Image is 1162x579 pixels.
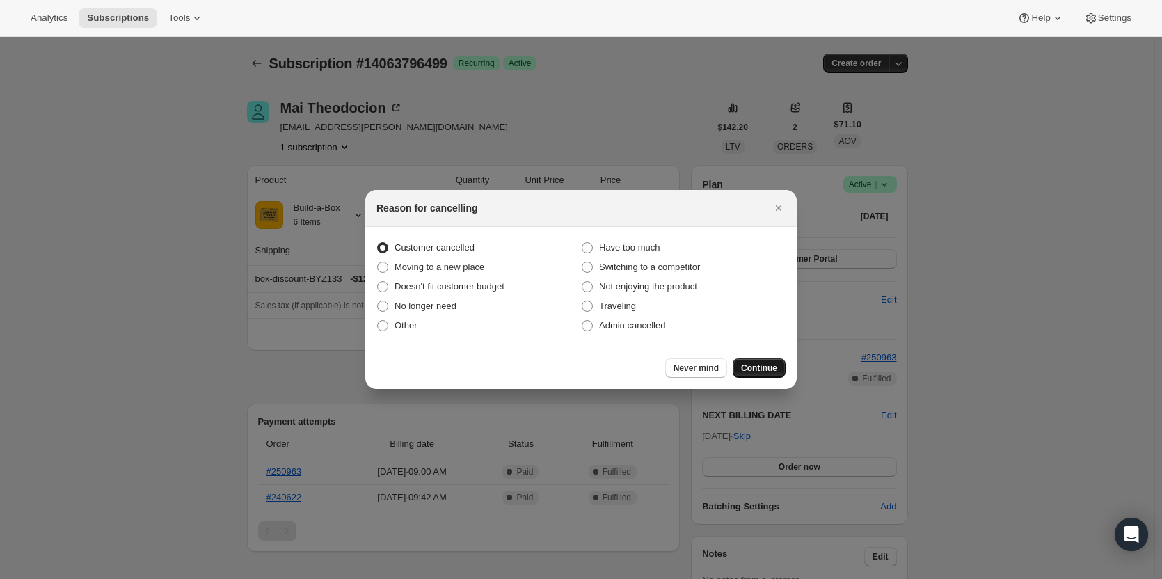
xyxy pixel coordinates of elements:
[395,281,504,292] span: Doesn't fit customer budget
[87,13,149,24] span: Subscriptions
[769,198,788,218] button: Close
[1115,518,1148,551] div: Open Intercom Messenger
[599,242,660,253] span: Have too much
[395,242,475,253] span: Customer cancelled
[741,363,777,374] span: Continue
[376,201,477,215] h2: Reason for cancelling
[22,8,76,28] button: Analytics
[79,8,157,28] button: Subscriptions
[1076,8,1140,28] button: Settings
[733,358,786,378] button: Continue
[665,358,727,378] button: Never mind
[395,262,484,272] span: Moving to a new place
[168,13,190,24] span: Tools
[1098,13,1131,24] span: Settings
[1009,8,1072,28] button: Help
[1031,13,1050,24] span: Help
[674,363,719,374] span: Never mind
[599,262,700,272] span: Switching to a competitor
[599,320,665,331] span: Admin cancelled
[395,320,417,331] span: Other
[395,301,456,311] span: No longer need
[160,8,212,28] button: Tools
[599,281,697,292] span: Not enjoying the product
[599,301,636,311] span: Traveling
[31,13,67,24] span: Analytics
